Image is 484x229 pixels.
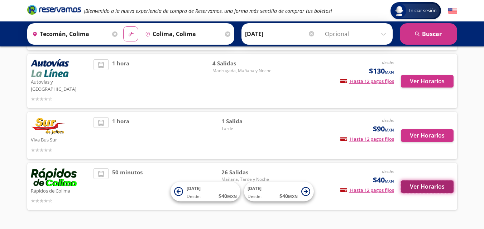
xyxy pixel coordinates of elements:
span: [DATE] [248,185,262,191]
a: Brand Logo [27,4,81,17]
small: MXN [385,69,394,75]
button: English [448,6,457,15]
span: 1 hora [112,59,129,103]
button: Ver Horarios [401,75,454,88]
span: $90 [373,124,394,134]
span: Desde: [187,193,201,200]
span: 1 hora [112,117,129,154]
small: MXN [385,127,394,133]
button: Ver Horarios [401,180,454,193]
span: $ 40 [279,192,298,200]
span: 4 Salidas [212,59,272,68]
p: Rápidos de Colima [31,186,90,195]
span: Hasta 12 pagos fijos [340,136,394,142]
span: Iniciar sesión [406,7,440,14]
button: [DATE]Desde:$40MXN [244,182,314,201]
img: Rápidos de Colima [31,168,77,186]
span: Desde: [248,193,262,200]
span: 50 minutos [112,168,143,205]
small: MXN [288,194,298,199]
span: Hasta 12 pagos fijos [340,78,394,84]
em: ¡Bienvenido a la nueva experiencia de compra de Reservamos, una forma más sencilla de comprar tus... [84,8,332,14]
input: Elegir Fecha [245,25,315,43]
button: Buscar [400,23,457,45]
em: desde: [382,168,394,174]
em: desde: [382,59,394,65]
span: $130 [369,66,394,76]
img: Viva Bus Sur [31,117,66,135]
small: MXN [385,178,394,184]
span: Mañana, Tarde y Noche [221,176,272,183]
button: Ver Horarios [401,129,454,142]
span: [DATE] [187,185,201,191]
input: Buscar Origen [29,25,110,43]
input: Buscar Destino [142,25,223,43]
span: Tarde [221,125,272,132]
input: Opcional [325,25,389,43]
span: Hasta 12 pagos fijos [340,187,394,193]
i: Brand Logo [27,4,81,15]
em: desde: [382,117,394,123]
small: MXN [227,194,237,199]
button: [DATE]Desde:$40MXN [171,182,240,201]
p: Viva Bus Sur [31,135,90,144]
span: $40 [373,175,394,185]
span: $ 40 [219,192,237,200]
img: Autovías y La Línea [31,59,69,77]
span: 26 Salidas [221,168,272,176]
span: Madrugada, Mañana y Noche [212,68,272,74]
span: 1 Salida [221,117,272,125]
p: Autovías y [GEOGRAPHIC_DATA] [31,77,90,93]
